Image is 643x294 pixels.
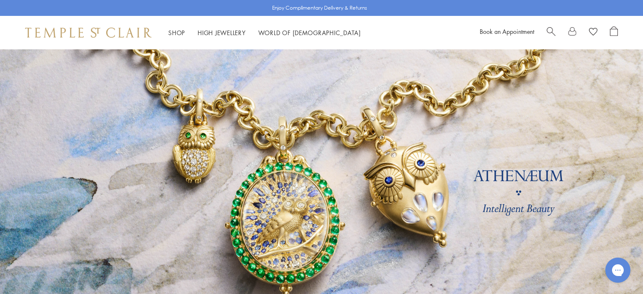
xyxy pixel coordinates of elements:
[25,28,152,38] img: Temple St. Clair
[610,26,618,39] a: Open Shopping Bag
[198,28,246,37] a: High JewelleryHigh Jewellery
[589,26,597,39] a: View Wishlist
[601,255,635,286] iframe: Gorgias live chat messenger
[547,26,556,39] a: Search
[168,28,185,37] a: ShopShop
[258,28,361,37] a: World of [DEMOGRAPHIC_DATA]World of [DEMOGRAPHIC_DATA]
[272,4,367,12] p: Enjoy Complimentary Delivery & Returns
[168,28,361,38] nav: Main navigation
[480,27,534,36] a: Book an Appointment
